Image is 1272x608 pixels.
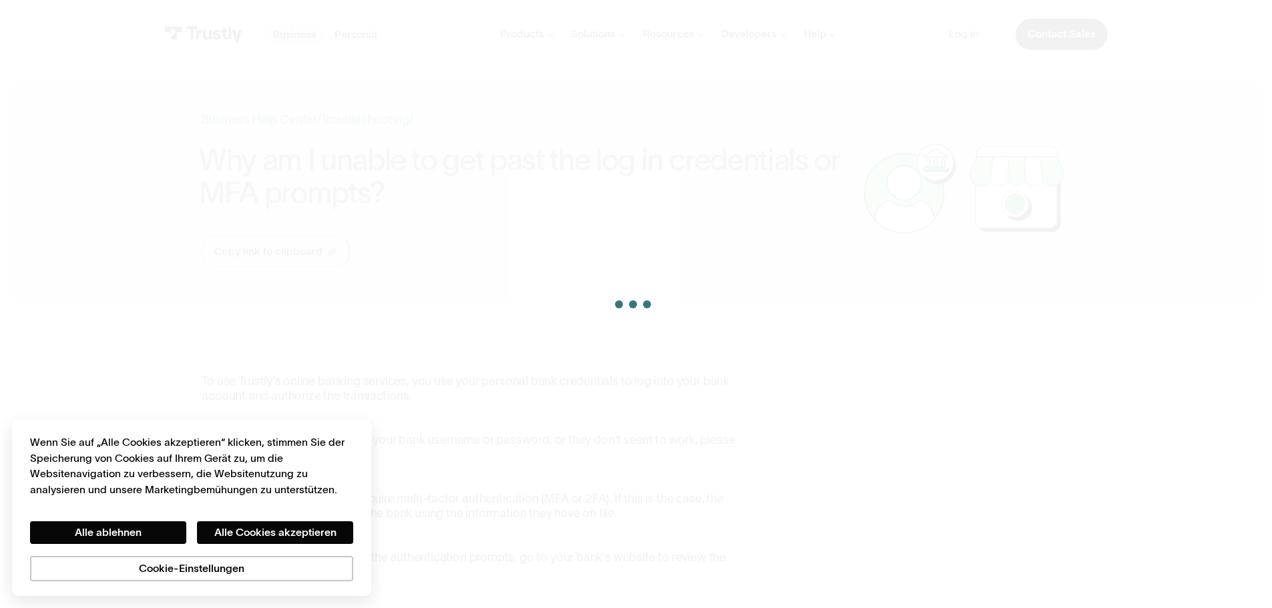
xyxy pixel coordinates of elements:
button: Alle ablehnen [30,521,186,544]
button: Cookie-Einstellungen [30,556,353,581]
div: Wenn Sie auf „Alle Cookies akzeptieren“ klicken, stimmen Sie der Speicherung von Cookies auf Ihre... [30,434,353,497]
div: Cookie banner [12,420,371,596]
div: Datenschutz [30,434,353,581]
button: Alle Cookies akzeptieren [197,521,353,544]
